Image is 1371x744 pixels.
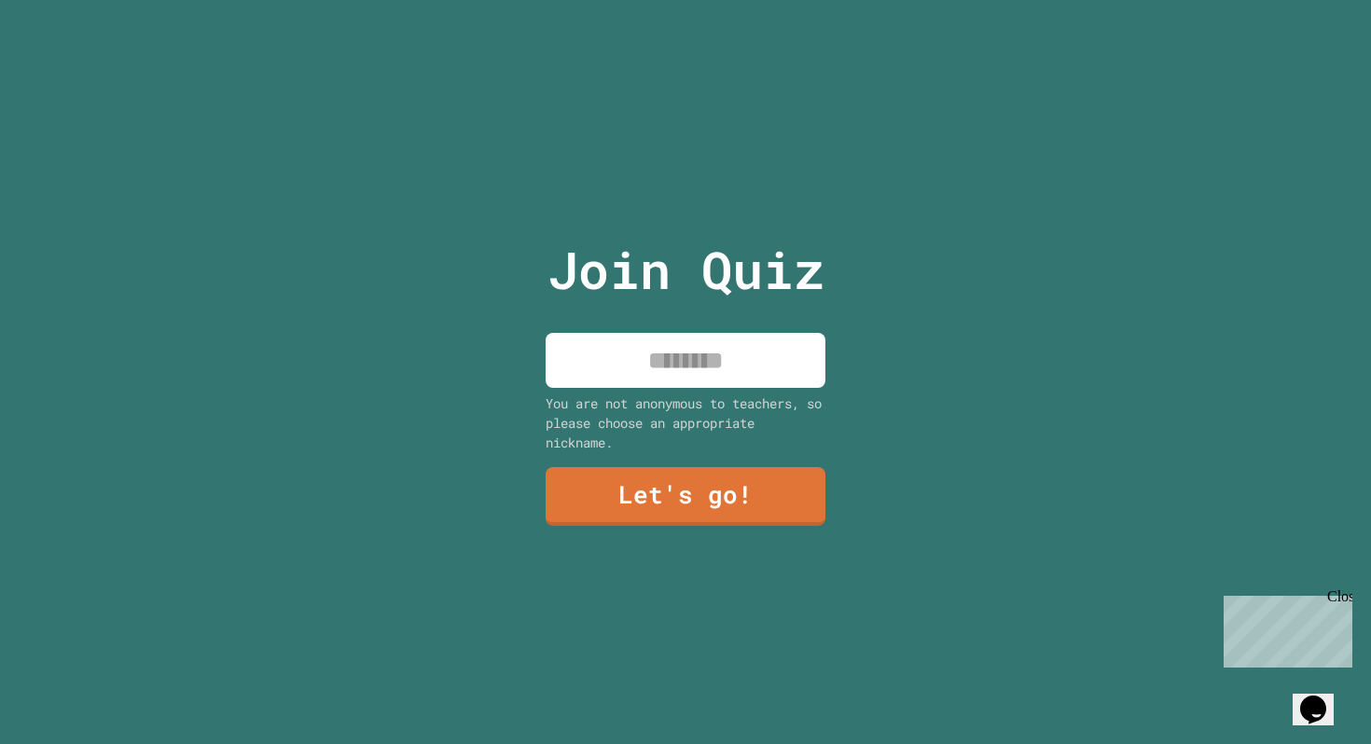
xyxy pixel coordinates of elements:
[1216,588,1352,668] iframe: chat widget
[547,231,824,309] p: Join Quiz
[1293,669,1352,725] iframe: chat widget
[546,467,825,526] a: Let's go!
[7,7,129,118] div: Chat with us now!Close
[546,393,825,452] div: You are not anonymous to teachers, so please choose an appropriate nickname.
